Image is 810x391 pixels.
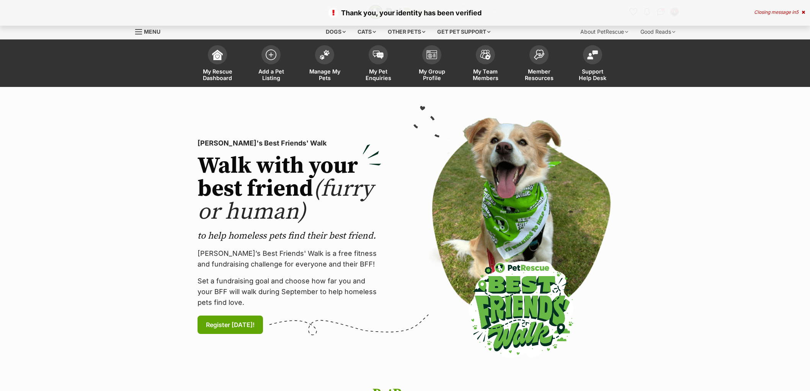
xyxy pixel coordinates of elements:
[191,41,244,87] a: My Rescue Dashboard
[212,49,223,60] img: dashboard-icon-eb2f2d2d3e046f16d808141f083e7271f6b2e854fb5c12c21221c1fb7104beca.svg
[575,68,610,81] span: Support Help Desk
[200,68,235,81] span: My Rescue Dashboard
[254,68,288,81] span: Add a Pet Listing
[198,248,381,270] p: [PERSON_NAME]’s Best Friends' Walk is a free fitness and fundraising challenge for everyone and t...
[587,50,598,59] img: help-desk-icon-fdf02630f3aa405de69fd3d07c3f3aa587a6932b1a1747fa1d2bba05be0121f9.svg
[320,24,351,39] div: Dogs
[405,41,459,87] a: My Group Profile
[415,68,449,81] span: My Group Profile
[198,155,381,224] h2: Walk with your best friend
[534,49,544,60] img: member-resources-icon-8e73f808a243e03378d46382f2149f9095a855e16c252ad45f914b54edf8863c.svg
[307,68,342,81] span: Manage My Pets
[459,41,512,87] a: My Team Members
[198,138,381,149] p: [PERSON_NAME]'s Best Friends' Walk
[319,50,330,60] img: manage-my-pets-icon-02211641906a0b7f246fdf0571729dbe1e7629f14944591b6c1af311fb30b64b.svg
[352,24,381,39] div: Cats
[512,41,566,87] a: Member Resources
[566,41,619,87] a: Support Help Desk
[522,68,556,81] span: Member Resources
[244,41,298,87] a: Add a Pet Listing
[351,41,405,87] a: My Pet Enquiries
[480,50,491,60] img: team-members-icon-5396bd8760b3fe7c0b43da4ab00e1e3bb1a5d9ba89233759b79545d2d3fc5d0d.svg
[198,230,381,242] p: to help homeless pets find their best friend.
[198,175,373,226] span: (furry or human)
[206,320,255,329] span: Register [DATE]!
[298,41,351,87] a: Manage My Pets
[468,68,503,81] span: My Team Members
[135,24,166,38] a: Menu
[432,24,496,39] div: Get pet support
[198,276,381,308] p: Set a fundraising goal and choose how far you and your BFF will walk during September to help hom...
[144,28,160,35] span: Menu
[198,316,263,334] a: Register [DATE]!
[361,68,395,81] span: My Pet Enquiries
[575,24,634,39] div: About PetRescue
[373,51,384,59] img: pet-enquiries-icon-7e3ad2cf08bfb03b45e93fb7055b45f3efa6380592205ae92323e6603595dc1f.svg
[635,24,681,39] div: Good Reads
[382,24,431,39] div: Other pets
[426,50,437,59] img: group-profile-icon-3fa3cf56718a62981997c0bc7e787c4b2cf8bcc04b72c1350f741eb67cf2f40e.svg
[266,49,276,60] img: add-pet-listing-icon-0afa8454b4691262ce3f59096e99ab1cd57d4a30225e0717b998d2c9b9846f56.svg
